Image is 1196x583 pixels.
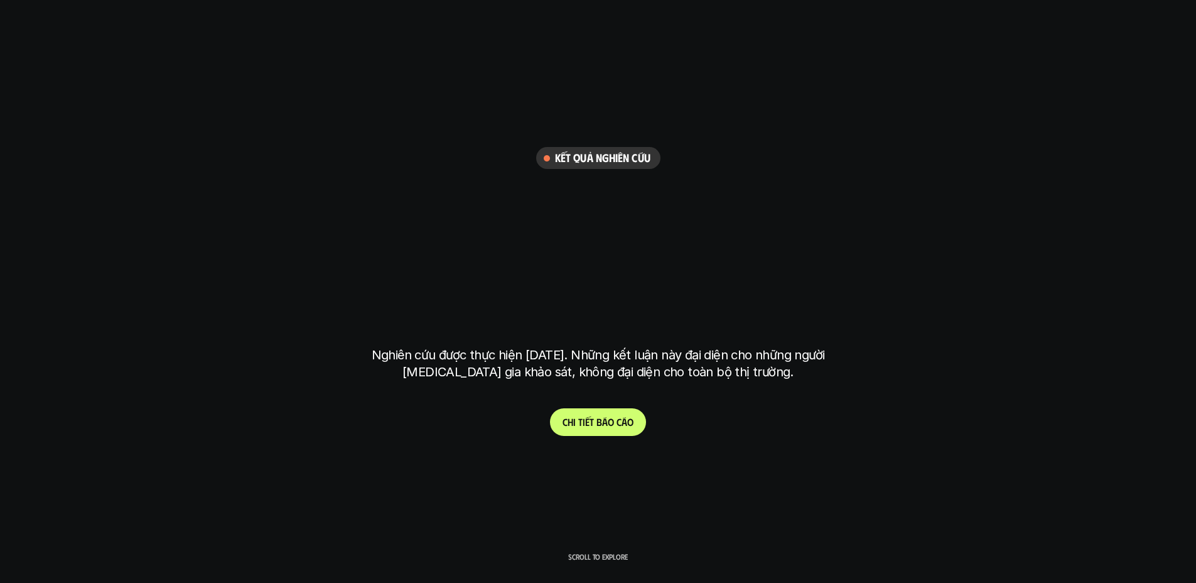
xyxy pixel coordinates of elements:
[617,416,622,428] span: c
[608,416,614,428] span: o
[374,281,822,334] h1: tại [GEOGRAPHIC_DATA]
[578,416,583,428] span: t
[585,416,590,428] span: ế
[583,416,585,428] span: i
[550,408,646,436] a: Chitiếtbáocáo
[590,416,594,428] span: t
[363,347,834,381] p: Nghiên cứu được thực hiện [DATE]. Những kết luận này đại diện cho những người [MEDICAL_DATA] gia ...
[573,416,576,428] span: i
[568,416,573,428] span: h
[596,416,602,428] span: b
[622,416,627,428] span: á
[602,416,608,428] span: á
[369,182,827,235] h1: phạm vi công việc của
[568,552,628,561] p: Scroll to explore
[563,416,568,428] span: C
[555,151,650,165] h6: Kết quả nghiên cứu
[627,416,633,428] span: o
